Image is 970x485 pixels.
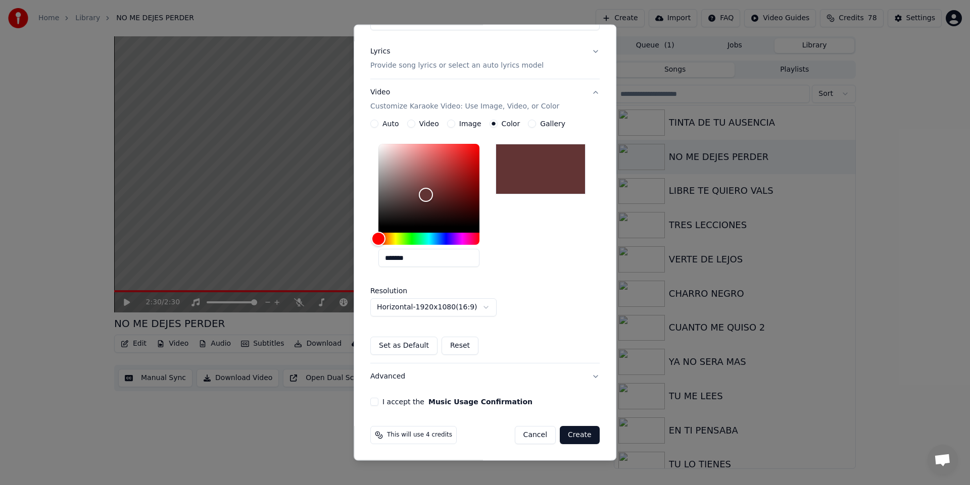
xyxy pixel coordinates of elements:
[540,120,565,127] label: Gallery
[382,120,399,127] label: Auto
[370,363,600,390] button: Advanced
[378,233,479,245] div: Hue
[378,144,479,227] div: Color
[387,431,452,439] span: This will use 4 credits
[442,337,478,355] button: Reset
[370,79,600,120] button: VideoCustomize Karaoke Video: Use Image, Video, or Color
[370,120,600,363] div: VideoCustomize Karaoke Video: Use Image, Video, or Color
[419,120,439,127] label: Video
[459,120,481,127] label: Image
[370,46,390,57] div: Lyrics
[560,426,600,444] button: Create
[370,38,600,79] button: LyricsProvide song lyrics or select an auto lyrics model
[370,337,438,355] button: Set as Default
[515,426,556,444] button: Cancel
[370,61,544,71] p: Provide song lyrics or select an auto lyrics model
[382,398,532,405] label: I accept the
[370,87,559,112] div: Video
[370,101,559,112] p: Customize Karaoke Video: Use Image, Video, or Color
[370,287,471,294] label: Resolution
[502,120,520,127] label: Color
[428,398,532,405] button: I accept the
